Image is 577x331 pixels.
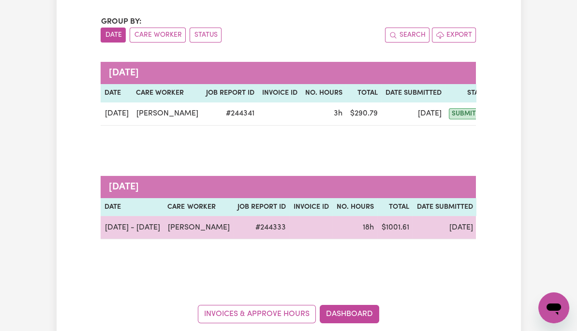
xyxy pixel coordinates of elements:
button: Export [432,28,476,43]
th: Job Report ID [233,198,289,216]
th: Total [346,84,381,102]
td: [DATE] [413,216,476,239]
td: $ 1001.61 [377,216,413,239]
th: Care worker [132,84,202,102]
th: Status [445,84,494,102]
span: 3 hours [333,110,342,117]
td: [DATE] [381,102,445,126]
th: Total [377,198,413,216]
td: [PERSON_NAME] [132,102,202,126]
th: Date [101,198,163,216]
iframe: Button to launch messaging window [538,292,569,323]
caption: [DATE] [101,62,540,84]
th: Date [101,84,132,102]
button: sort invoices by care worker [130,28,186,43]
span: Group by: [101,18,141,26]
th: Invoice ID [258,84,301,102]
button: sort invoices by date [101,28,126,43]
td: $ 290.79 [346,102,381,126]
button: sort invoices by paid status [190,28,222,43]
th: No. Hours [301,84,346,102]
th: Date Submitted [381,84,445,102]
td: [DATE] [101,102,132,126]
th: Date Submitted [413,198,476,216]
td: # 244333 [233,216,289,239]
td: # 244341 [202,102,258,126]
a: Invoices & Approve Hours [198,305,316,323]
th: Job Report ID [202,84,258,102]
td: [PERSON_NAME] [163,216,233,239]
th: Invoice ID [289,198,332,216]
th: Care worker [163,198,233,216]
span: 18 hours [362,224,373,231]
a: Dashboard [320,305,379,323]
span: submitted [449,108,490,119]
caption: [DATE] [101,176,571,198]
button: Search [385,28,429,43]
th: No. Hours [332,198,377,216]
td: [DATE] - [DATE] [101,216,163,239]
